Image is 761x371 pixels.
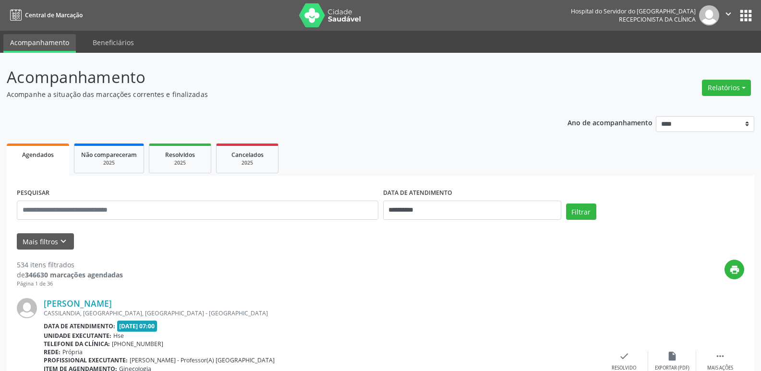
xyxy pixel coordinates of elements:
button: Relatórios [702,80,751,96]
img: img [17,298,37,318]
div: 534 itens filtrados [17,260,123,270]
a: Central de Marcação [7,7,83,23]
span: [PERSON_NAME] - Professor(A) [GEOGRAPHIC_DATA] [130,356,275,364]
b: Unidade executante: [44,332,111,340]
strong: 346630 marcações agendadas [25,270,123,279]
span: Central de Marcação [25,11,83,19]
a: Beneficiários [86,34,141,51]
span: Recepcionista da clínica [619,15,696,24]
div: CASSILANDIA, [GEOGRAPHIC_DATA], [GEOGRAPHIC_DATA] - [GEOGRAPHIC_DATA] [44,309,600,317]
b: Rede: [44,348,60,356]
button: Mais filtroskeyboard_arrow_down [17,233,74,250]
div: Hospital do Servidor do [GEOGRAPHIC_DATA] [571,7,696,15]
i: print [729,264,740,275]
div: de [17,270,123,280]
div: 2025 [223,159,271,167]
button: Filtrar [566,203,596,220]
span: Cancelados [231,151,264,159]
button: print [725,260,744,279]
div: 2025 [81,159,137,167]
span: [DATE] 07:00 [117,321,157,332]
a: Acompanhamento [3,34,76,53]
span: Agendados [22,151,54,159]
i: check [619,351,629,361]
img: img [699,5,719,25]
i: insert_drive_file [667,351,677,361]
p: Ano de acompanhamento [568,116,652,128]
label: PESQUISAR [17,186,49,201]
span: Resolvidos [165,151,195,159]
label: DATA DE ATENDIMENTO [383,186,452,201]
span: Própria [62,348,83,356]
i:  [715,351,725,361]
span: [PHONE_NUMBER] [112,340,163,348]
p: Acompanhe a situação das marcações correntes e finalizadas [7,89,530,99]
b: Telefone da clínica: [44,340,110,348]
div: 2025 [156,159,204,167]
b: Profissional executante: [44,356,128,364]
a: [PERSON_NAME] [44,298,112,309]
p: Acompanhamento [7,65,530,89]
button:  [719,5,737,25]
i: keyboard_arrow_down [58,236,69,247]
i:  [723,9,734,19]
span: Hse [113,332,124,340]
button: apps [737,7,754,24]
b: Data de atendimento: [44,322,115,330]
span: Não compareceram [81,151,137,159]
div: Página 1 de 36 [17,280,123,288]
